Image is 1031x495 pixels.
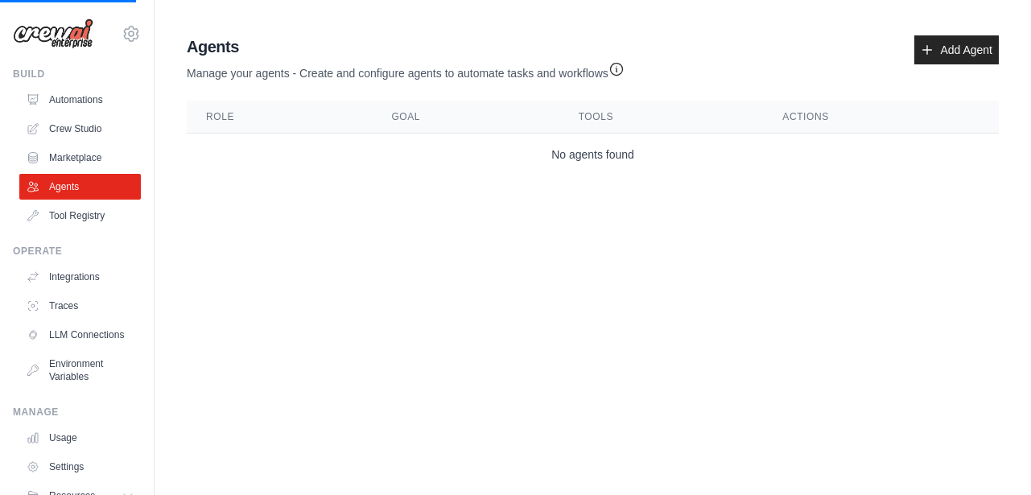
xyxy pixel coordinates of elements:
a: Traces [19,293,141,319]
th: Tools [559,101,764,134]
img: Logo [13,19,93,49]
th: Goal [372,101,559,134]
a: Automations [19,87,141,113]
a: Add Agent [914,35,999,64]
a: Usage [19,425,141,451]
td: No agents found [187,134,999,176]
th: Actions [763,101,999,134]
div: Operate [13,245,141,258]
a: Crew Studio [19,116,141,142]
a: Marketplace [19,145,141,171]
h2: Agents [187,35,625,58]
a: Integrations [19,264,141,290]
a: Environment Variables [19,351,141,390]
a: Settings [19,454,141,480]
div: Manage [13,406,141,419]
a: Agents [19,174,141,200]
div: Build [13,68,141,80]
th: Role [187,101,372,134]
p: Manage your agents - Create and configure agents to automate tasks and workflows [187,58,625,81]
a: Tool Registry [19,203,141,229]
a: LLM Connections [19,322,141,348]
